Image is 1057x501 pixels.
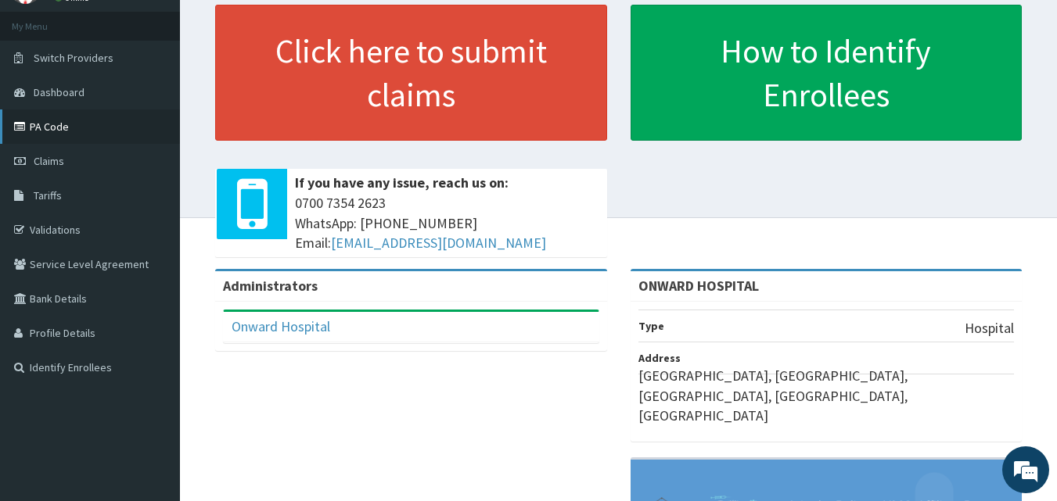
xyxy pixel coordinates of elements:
span: Switch Providers [34,51,113,65]
p: [GEOGRAPHIC_DATA], [GEOGRAPHIC_DATA], [GEOGRAPHIC_DATA], [GEOGRAPHIC_DATA], [GEOGRAPHIC_DATA] [638,366,1015,426]
span: 0700 7354 2623 WhatsApp: [PHONE_NUMBER] Email: [295,193,599,253]
span: Claims [34,154,64,168]
b: Address [638,351,681,365]
span: Tariffs [34,188,62,202]
a: Onward Hospital [232,317,330,335]
a: [EMAIL_ADDRESS][DOMAIN_NAME] [331,234,546,252]
span: Dashboard [34,85,84,99]
a: Click here to submit claims [215,5,607,141]
b: If you have any issue, reach us on: [295,174,509,191]
a: How to Identify Enrollees [631,5,1023,141]
strong: ONWARD HOSPITAL [638,277,759,295]
b: Type [638,319,664,333]
p: Hospital [965,318,1014,338]
b: Administrators [223,277,318,295]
